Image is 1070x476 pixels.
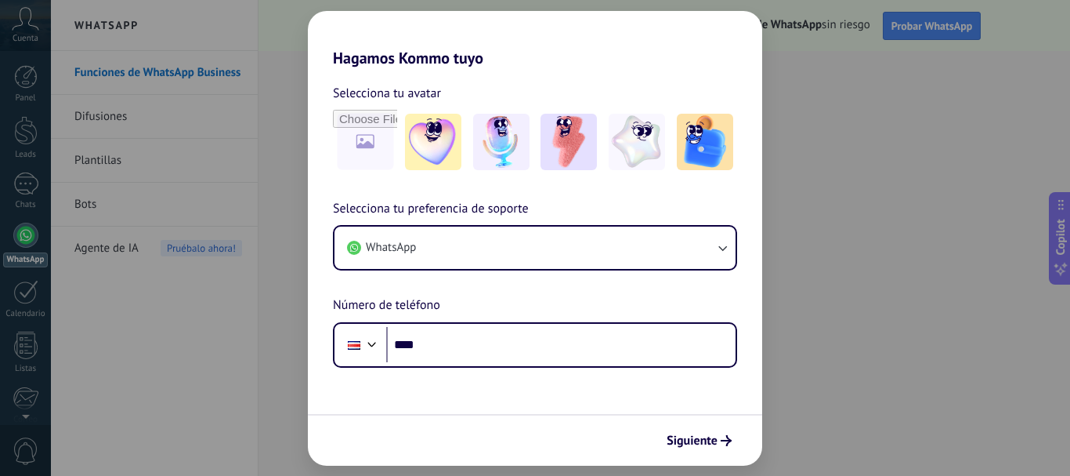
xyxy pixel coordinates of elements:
[677,114,733,170] img: -5.jpeg
[473,114,530,170] img: -2.jpeg
[609,114,665,170] img: -4.jpeg
[333,83,441,104] span: Selecciona tu avatar
[308,11,762,67] h2: Hagamos Kommo tuyo
[366,240,416,256] span: WhatsApp
[660,427,739,454] button: Siguiente
[339,329,369,362] div: Costa Rica: + 506
[405,114,461,170] img: -1.jpeg
[333,296,440,316] span: Número de teléfono
[540,114,597,170] img: -3.jpeg
[333,199,529,220] span: Selecciona tu preferencia de soporte
[334,227,736,269] button: WhatsApp
[667,435,718,446] span: Siguiente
